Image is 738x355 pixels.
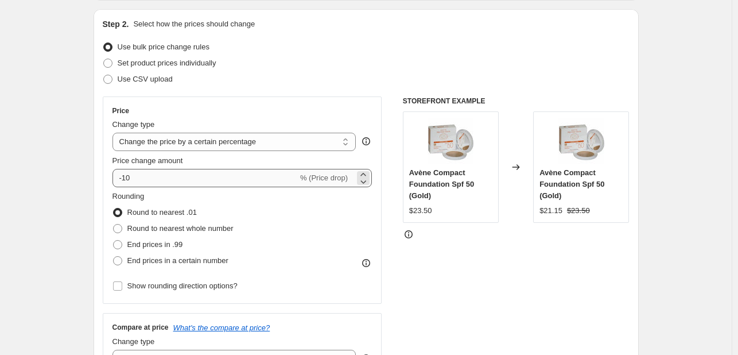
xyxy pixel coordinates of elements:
[127,256,228,265] span: End prices in a certain number
[127,281,238,290] span: Show rounding direction options?
[112,169,298,187] input: -15
[127,240,183,249] span: End prices in .99
[360,136,372,147] div: help
[118,43,209,51] span: Use bulk price change rules
[409,205,432,217] div: $23.50
[112,192,145,200] span: Rounding
[112,156,183,165] span: Price change amount
[300,173,348,182] span: % (Price drop)
[173,323,270,332] button: What's the compare at price?
[118,75,173,83] span: Use CSV upload
[428,118,473,164] img: avene-compact-doree-spf-50_80x.jpg
[558,118,604,164] img: avene-compact-doree-spf-50_80x.jpg
[403,97,630,106] h6: STOREFRONT EXAMPLE
[133,18,255,30] p: Select how the prices should change
[112,323,169,332] h3: Compare at price
[112,337,155,346] span: Change type
[118,59,216,67] span: Set product prices individually
[567,205,590,217] strike: $23.50
[112,120,155,129] span: Change type
[112,106,129,115] h3: Price
[409,168,474,200] span: Avène Compact Foundation Spf 50 (Gold)
[103,18,129,30] h2: Step 2.
[539,168,604,200] span: Avène Compact Foundation Spf 50 (Gold)
[127,224,234,233] span: Round to nearest whole number
[539,205,562,217] div: $21.15
[127,208,197,217] span: Round to nearest .01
